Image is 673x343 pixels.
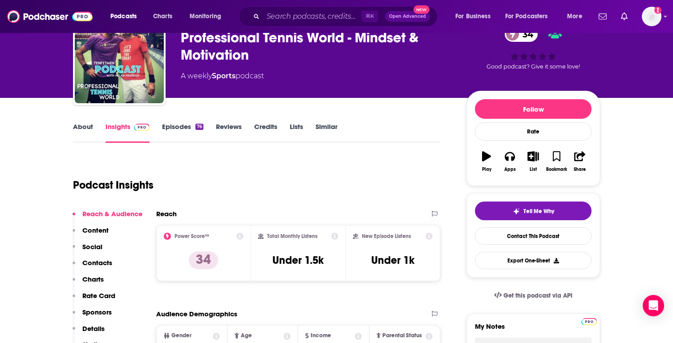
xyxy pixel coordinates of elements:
[254,122,277,143] a: Credits
[382,333,422,339] span: Parental Status
[162,122,203,143] a: Episodes76
[272,254,324,267] h3: Under 1.5k
[73,258,112,275] button: Contacts
[190,10,221,23] span: Monitoring
[195,124,203,130] div: 76
[73,291,115,308] button: Rate Card
[73,122,93,143] a: About
[73,324,105,341] button: Details
[503,292,572,299] span: Get this podcast via API
[104,9,148,24] button: open menu
[82,324,105,333] p: Details
[75,14,164,103] img: Professional Tennis World - Mindset & Motivation
[505,10,548,23] span: For Podcasters
[82,258,112,267] p: Contacts
[455,10,491,23] span: For Business
[475,99,592,119] button: Follow
[73,242,102,259] button: Social
[181,71,264,81] div: A weekly podcast
[156,310,237,318] h2: Audience Demographics
[216,122,242,143] a: Reviews
[466,20,600,76] div: 34Good podcast? Give it some love!
[183,9,233,24] button: open menu
[82,242,102,251] p: Social
[642,7,661,26] span: Logged in as alignPR
[110,10,137,23] span: Podcasts
[189,251,218,269] p: 34
[414,5,430,14] span: New
[73,226,109,242] button: Content
[73,178,154,192] h1: Podcast Insights
[361,11,378,22] span: ⌘ K
[267,233,317,239] h2: Total Monthly Listens
[371,254,414,267] h3: Under 1k
[153,10,172,23] span: Charts
[487,285,580,307] a: Get this podcast via API
[449,9,502,24] button: open menu
[134,124,150,131] img: Podchaser Pro
[82,226,109,234] p: Content
[568,145,592,178] button: Share
[617,9,631,24] a: Show notifications dropdown
[82,308,112,316] p: Sponsors
[581,317,597,325] a: Pro website
[595,9,610,24] a: Show notifications dropdown
[7,8,93,25] img: Podchaser - Follow, Share and Rate Podcasts
[385,11,430,22] button: Open AdvancedNew
[171,333,191,339] span: Gender
[73,275,104,291] button: Charts
[73,308,112,324] button: Sponsors
[311,333,331,339] span: Income
[546,167,567,172] div: Bookmark
[263,9,361,24] input: Search podcasts, credits, & more...
[643,295,664,316] div: Open Intercom Messenger
[530,167,537,172] div: List
[514,26,538,42] span: 34
[475,227,592,245] a: Contact This Podcast
[247,6,446,27] div: Search podcasts, credits, & more...
[498,145,521,178] button: Apps
[482,167,491,172] div: Play
[513,208,520,215] img: tell me why sparkle
[475,145,498,178] button: Play
[82,275,104,283] p: Charts
[290,122,303,143] a: Lists
[174,233,209,239] h2: Power Score™
[156,210,177,218] h2: Reach
[82,291,115,300] p: Rate Card
[147,9,178,24] a: Charts
[499,9,561,24] button: open menu
[581,318,597,325] img: Podchaser Pro
[73,210,142,226] button: Reach & Audience
[475,122,592,141] div: Rate
[505,26,538,42] a: 34
[212,72,235,80] a: Sports
[574,167,586,172] div: Share
[561,9,593,24] button: open menu
[487,63,580,70] span: Good podcast? Give it some love!
[545,145,568,178] button: Bookmark
[642,7,661,26] img: User Profile
[362,233,411,239] h2: New Episode Listens
[522,145,545,178] button: List
[567,10,582,23] span: More
[504,167,516,172] div: Apps
[475,322,592,338] label: My Notes
[389,14,426,19] span: Open Advanced
[642,7,661,26] button: Show profile menu
[241,333,252,339] span: Age
[82,210,142,218] p: Reach & Audience
[523,208,554,215] span: Tell Me Why
[475,202,592,220] button: tell me why sparkleTell Me Why
[475,252,592,269] button: Export One-Sheet
[654,7,661,14] svg: Add a profile image
[316,122,337,143] a: Similar
[105,122,150,143] a: InsightsPodchaser Pro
